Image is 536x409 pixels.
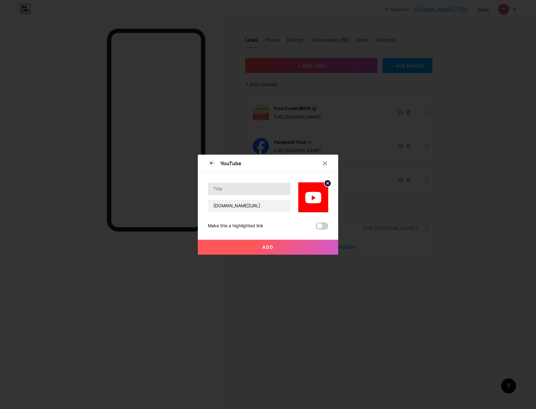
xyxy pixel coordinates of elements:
input: URL [208,200,290,212]
div: Make this a highlighted link [208,222,263,230]
img: link_thumbnail [298,182,328,212]
div: YouTube [220,160,241,167]
span: Add [262,244,274,250]
button: Add [198,240,338,255]
input: Title [208,183,290,195]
